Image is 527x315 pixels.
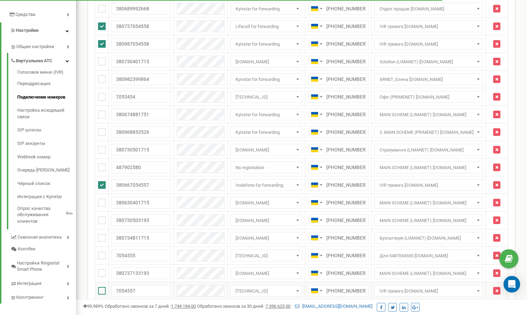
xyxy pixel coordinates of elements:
input: 050 123 4567 [308,126,368,138]
span: Офіс (PRIMENET) lima.net [374,91,483,103]
span: Обработано звонков за 30 дней : [197,304,290,309]
div: Telephone country code [308,127,324,138]
input: 050 123 4567 [308,232,368,244]
u: 1 744 194,00 [171,304,196,309]
a: Общие настройки [10,39,76,53]
div: Telephone country code [308,268,324,279]
span: IVR тревога bel.net [374,20,483,32]
input: 050 123 4567 [308,38,368,50]
span: No registration [230,161,302,173]
a: Очередь [PERSON_NAME] [17,164,76,177]
span: csbc.lifecell.ua [230,214,302,226]
span: csbc.lifecell.ua [233,216,300,225]
a: Коллтрекинг [10,289,76,304]
span: Kyivstar for forwarding [233,128,300,137]
div: Telephone country code [308,21,324,32]
a: SIP шлюзы [17,123,76,137]
span: Vodafone for forwarding [233,180,300,190]
span: Отдел продаж bel.net [374,3,483,15]
span: csbc.lifecell.ua [233,145,300,155]
span: ARNET_Елена bel.net [374,73,483,85]
span: MAIN SCHEME (LIMANET) lima.net [377,198,480,208]
span: Коллтрекинг [16,294,44,301]
span: Бухгалтерія (LIMANET) lima.net [377,233,480,243]
input: 050 123 4567 [308,20,368,32]
span: MAIN SCHEME (LIMANET) lima.net [374,109,483,120]
span: Средства [16,12,35,17]
div: Telephone country code [308,197,324,208]
input: 050 123 4567 [308,214,368,226]
div: Telephone country code [308,285,324,296]
span: 91.210.116.35 [233,251,300,261]
div: Telephone country code [308,179,324,191]
input: 050 123 4567 [308,179,368,191]
span: csbc.lifecell.ua [233,269,300,278]
a: Подключение номеров [17,91,76,104]
span: IVR тревога bel.net [377,180,480,190]
span: Kyivstar for forwarding [230,73,302,85]
input: 050 123 4567 [308,144,368,156]
span: Для 0487054555 bel.net [377,251,480,261]
span: Kyivstar for forwarding [230,38,302,50]
span: 91.210.116.35 [230,91,302,103]
span: Solution (LIMANET) lima.net [377,57,480,67]
span: Kyivstar for forwarding [230,126,302,138]
a: Webhook номер [17,150,76,164]
span: Офіс (PRIMENET) lima.net [377,92,480,102]
span: ARNET_Елена bel.net [377,75,480,84]
input: 050 123 4567 [308,73,368,85]
span: csbc.lifecell.ua [230,267,302,279]
span: Бухгалтерія (LIMANET) lima.net [374,232,483,244]
div: Telephone country code [308,38,324,49]
span: 91.210.116.35 [233,286,300,296]
span: Для 0487054555 bel.net [374,250,483,261]
span: Коллбек [18,246,36,252]
span: 91.210.116.35 [233,92,300,102]
a: Сквозная аналитика [10,229,76,243]
div: Telephone country code [308,250,324,261]
span: 91.210.116.35 [230,285,302,297]
span: IVR тревога bel.net [374,285,483,297]
span: MAIN SCHEME (LIMANET) lima.net [374,161,483,173]
input: 050 123 4567 [308,285,368,297]
span: Общие настройки [16,44,54,50]
a: Настройки Ringostat Smart Phone [10,255,76,276]
span: Обработано звонков за 7 дней : [105,304,196,309]
a: Коллбек [10,243,76,255]
span: csbc.lifecell.ua [233,198,300,208]
span: IVR тревога bel.net [377,286,480,296]
span: Интеграция [17,280,41,287]
a: Голосовое меню (IVR) [17,69,76,77]
span: IVR тревога bel.net [374,38,483,50]
span: MAIN SCHEME (LIMANET) lima.net [374,267,483,279]
span: MAIN SCHEME (LIMANET) lima.net [377,163,480,173]
span: Отдел продаж bel.net [377,4,480,14]
span: No registration [233,163,300,173]
input: 050 123 4567 [308,161,368,173]
span: MAIN SCHEME (LIMANET) lima.net [374,197,483,209]
span: 99,989% [83,304,104,309]
a: Чёрный список [17,177,76,191]
span: csbc.lifecell.ua [230,144,302,156]
span: IVR тревога bel.net [377,22,480,31]
span: Страхування (LIMANET) lima.net [377,145,480,155]
a: SIP аккаунты [17,137,76,150]
input: 050 123 4567 [308,250,368,261]
span: csbc.lifecell.ua [233,57,300,67]
a: Настройки [1,22,76,39]
span: Настройки [16,28,38,33]
input: 050 123 4567 [308,91,368,103]
span: csbc.lifecell.ua [233,233,300,243]
span: Kyivstar for forwarding [230,3,302,15]
span: Solution (LIMANET) lima.net [374,56,483,67]
span: csbc.lifecell.ua [230,232,302,244]
span: IVR тревога bel.net [374,179,483,191]
div: Open Intercom Messenger [504,276,520,293]
span: 2. MAIN SCHEME (PRIMENET) lima.net [374,126,483,138]
span: csbc.lifecell.ua [230,197,302,209]
span: MAIN SCHEME (LIMANET) lima.net [377,110,480,120]
input: 050 123 4567 [308,3,368,15]
span: Сквозная аналитика [18,234,61,241]
a: Интеграция [10,276,76,290]
span: Kyivstar for forwarding [233,4,300,14]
